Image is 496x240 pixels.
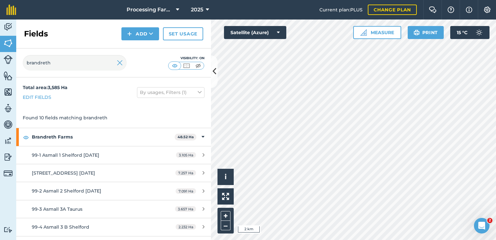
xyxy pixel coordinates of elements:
[175,206,196,212] span: 3.657 Ha
[127,30,132,38] img: svg+xml;base64,PHN2ZyB4bWxucz0iaHR0cDovL3d3dy53My5vcmcvMjAwMC9zdmciIHdpZHRoPSIxNCIgaGVpZ2h0PSIyNC...
[4,55,13,64] img: svg+xml;base64,PD94bWwgdmVyc2lvbj0iMS4wIiBlbmNvZGluZz0idXRmLTgiPz4KPCEtLSBHZW5lcmF0b3I6IEFkb2JlIE...
[121,27,159,40] button: Add
[457,26,467,39] span: 15 ° C
[4,136,13,146] img: svg+xml;base64,PD94bWwgdmVyc2lvbj0iMS4wIiBlbmNvZGluZz0idXRmLTgiPz4KPCEtLSBHZW5lcmF0b3I6IEFkb2JlIE...
[176,152,196,158] span: 3.105 Ha
[32,128,175,146] strong: Brandreth Farms
[163,27,203,40] a: Set usage
[32,188,101,194] span: 99-2 Asmall 2 Shelford [DATE]
[414,29,420,36] img: svg+xml;base64,PHN2ZyB4bWxucz0iaHR0cDovL3d3dy53My5vcmcvMjAwMC9zdmciIHdpZHRoPSIxOSIgaGVpZ2h0PSIyNC...
[182,62,191,69] img: svg+xml;base64,PHN2ZyB4bWxucz0iaHR0cDovL3d3dy53My5vcmcvMjAwMC9zdmciIHdpZHRoPSI1MCIgaGVpZ2h0PSI0MC...
[176,188,196,194] span: 7.091 Ha
[176,224,196,230] span: 2.232 Ha
[217,169,234,185] button: i
[137,87,205,98] button: By usages, Filters (1)
[168,56,205,61] div: Visibility: On
[319,6,363,13] span: Current plan : PLUS
[473,26,486,39] img: svg+xml;base64,PD94bWwgdmVyc2lvbj0iMS4wIiBlbmNvZGluZz0idXRmLTgiPz4KPCEtLSBHZW5lcmF0b3I6IEFkb2JlIE...
[16,128,211,146] div: Brandreth Farms48.52 Ha
[221,221,230,230] button: –
[6,5,16,15] img: fieldmargin Logo
[487,218,492,223] span: 2
[175,170,196,176] span: 7.257 Ha
[4,22,13,32] img: svg+xml;base64,PD94bWwgdmVyc2lvbj0iMS4wIiBlbmNvZGluZz0idXRmLTgiPz4KPCEtLSBHZW5lcmF0b3I6IEFkb2JlIE...
[4,87,13,97] img: svg+xml;base64,PHN2ZyB4bWxucz0iaHR0cDovL3d3dy53My5vcmcvMjAwMC9zdmciIHdpZHRoPSI1NiIgaGVpZ2h0PSI2MC...
[447,7,455,13] img: A question mark icon
[127,6,173,14] span: Processing Farms
[368,5,417,15] a: Change plan
[224,26,286,39] button: Satellite (Azure)
[466,6,472,14] img: svg+xml;base64,PHN2ZyB4bWxucz0iaHR0cDovL3d3dy53My5vcmcvMjAwMC9zdmciIHdpZHRoPSIxNyIgaGVpZ2h0PSIxNy...
[353,26,401,39] button: Measure
[16,146,211,164] a: 99-1 Asmall 1 Shelford [DATE]3.105 Ha
[16,182,211,200] a: 99-2 Asmall 2 Shelford [DATE]7.091 Ha
[474,218,490,233] iframe: Intercom live chat
[4,227,13,233] img: svg+xml;base64,PD94bWwgdmVyc2lvbj0iMS4wIiBlbmNvZGluZz0idXRmLTgiPz4KPCEtLSBHZW5lcmF0b3I6IEFkb2JlIE...
[450,26,490,39] button: 15 °C
[171,62,179,69] img: svg+xml;base64,PHN2ZyB4bWxucz0iaHR0cDovL3d3dy53My5vcmcvMjAwMC9zdmciIHdpZHRoPSI1MCIgaGVpZ2h0PSI0MC...
[32,152,99,158] span: 99-1 Asmall 1 Shelford [DATE]
[4,169,13,178] img: svg+xml;base64,PD94bWwgdmVyc2lvbj0iMS4wIiBlbmNvZGluZz0idXRmLTgiPz4KPCEtLSBHZW5lcmF0b3I6IEFkb2JlIE...
[16,108,211,128] div: Found 10 fields matching brandreth
[32,170,95,176] span: [STREET_ADDRESS] [DATE]
[16,164,211,182] a: [STREET_ADDRESS] [DATE]7.257 Ha
[16,200,211,218] a: 99-3 Asmall 3A Taurus3.657 Ha
[221,211,230,221] button: +
[23,85,68,90] strong: Total area : 3,585 Ha
[191,6,203,14] span: 2025
[429,7,437,13] img: Two speech bubbles overlapping with the left bubble in the forefront
[4,120,13,129] img: svg+xml;base64,PD94bWwgdmVyc2lvbj0iMS4wIiBlbmNvZGluZz0idXRmLTgiPz4KPCEtLSBHZW5lcmF0b3I6IEFkb2JlIE...
[178,135,194,139] strong: 48.52 Ha
[32,206,82,212] span: 99-3 Asmall 3A Taurus
[4,71,13,81] img: svg+xml;base64,PHN2ZyB4bWxucz0iaHR0cDovL3d3dy53My5vcmcvMjAwMC9zdmciIHdpZHRoPSI1NiIgaGVpZ2h0PSI2MC...
[194,62,202,69] img: svg+xml;base64,PHN2ZyB4bWxucz0iaHR0cDovL3d3dy53My5vcmcvMjAwMC9zdmciIHdpZHRoPSI1MCIgaGVpZ2h0PSI0MC...
[117,59,123,67] img: svg+xml;base64,PHN2ZyB4bWxucz0iaHR0cDovL3d3dy53My5vcmcvMjAwMC9zdmciIHdpZHRoPSIyMiIgaGVpZ2h0PSIzMC...
[4,152,13,162] img: svg+xml;base64,PD94bWwgdmVyc2lvbj0iMS4wIiBlbmNvZGluZz0idXRmLTgiPz4KPCEtLSBHZW5lcmF0b3I6IEFkb2JlIE...
[23,133,29,141] img: svg+xml;base64,PHN2ZyB4bWxucz0iaHR0cDovL3d3dy53My5vcmcvMjAwMC9zdmciIHdpZHRoPSIxOCIgaGVpZ2h0PSIyNC...
[32,224,89,230] span: 99-4 Asmall 3 B Shelford
[23,94,51,101] a: Edit fields
[222,193,229,200] img: Four arrows, one pointing top left, one top right, one bottom right and the last bottom left
[16,218,211,236] a: 99-4 Asmall 3 B Shelford2.232 Ha
[483,7,491,13] img: A cog icon
[23,55,127,71] input: Search
[24,29,48,39] h2: Fields
[360,29,367,36] img: Ruler icon
[408,26,444,39] button: Print
[225,173,227,181] span: i
[4,103,13,113] img: svg+xml;base64,PD94bWwgdmVyc2lvbj0iMS4wIiBlbmNvZGluZz0idXRmLTgiPz4KPCEtLSBHZW5lcmF0b3I6IEFkb2JlIE...
[4,38,13,48] img: svg+xml;base64,PHN2ZyB4bWxucz0iaHR0cDovL3d3dy53My5vcmcvMjAwMC9zdmciIHdpZHRoPSI1NiIgaGVpZ2h0PSI2MC...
